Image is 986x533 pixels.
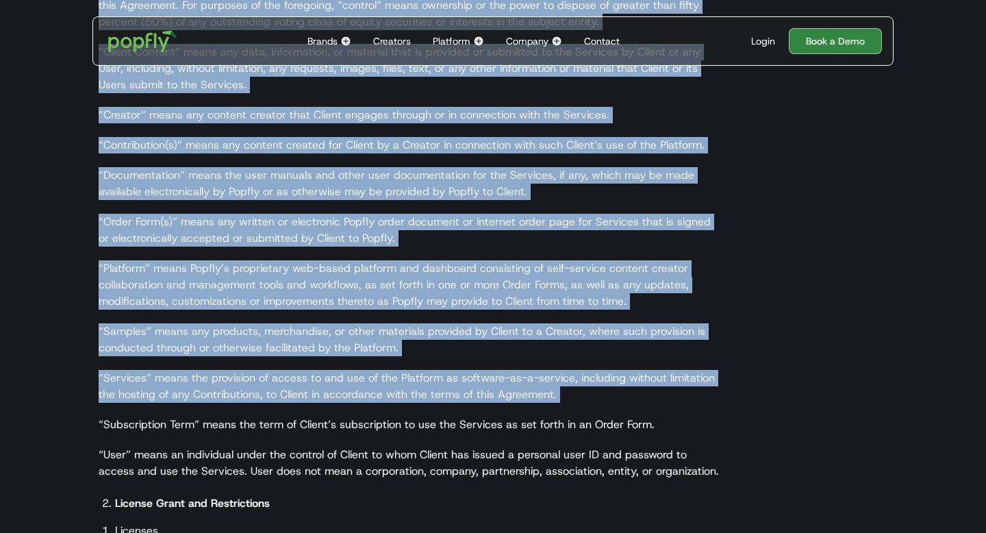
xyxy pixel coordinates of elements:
[99,21,187,62] a: home
[307,34,338,48] div: Brands
[584,34,620,48] div: Contact
[115,496,270,510] strong: License Grant and Restrictions
[99,370,723,403] p: “Services” means the provision of access to and use of the Platform as software-as-a-service, inc...
[99,137,723,153] p: “Contribution(s)” means any content created for Client by a Creator in connection with such Clien...
[746,34,781,48] a: Login
[368,17,416,65] a: Creators
[99,44,723,93] p: “Client Content” means any data, information, or material that is provided or submitted to the Se...
[579,17,625,65] a: Contact
[373,34,411,48] div: Creators
[99,107,723,123] p: “Creator” means any content creator that Client engages through or in connection with the Services.
[99,214,723,247] p: “Order Form(s)” means any written or electronic Popfly order document or internet order page for ...
[99,260,723,310] p: “Platform” means Popfly’s proprietary web-based platform and dashboard consisting of self-service...
[99,417,723,433] p: “Subscription Term” means the term of Client’s subscription to use the Services as set forth in a...
[506,34,548,48] div: Company
[751,34,775,48] div: Login
[99,447,723,480] p: “User” means an individual under the control of Client to whom Client has issued a personal user ...
[789,28,882,54] a: Book a Demo
[99,323,723,356] p: “Samples” means any products, merchandise, or other materials provided by Client to a Creator, wh...
[433,34,470,48] div: Platform
[99,167,723,200] p: “Documentation” means the user manuals and other user documentation for the Services, if any, whi...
